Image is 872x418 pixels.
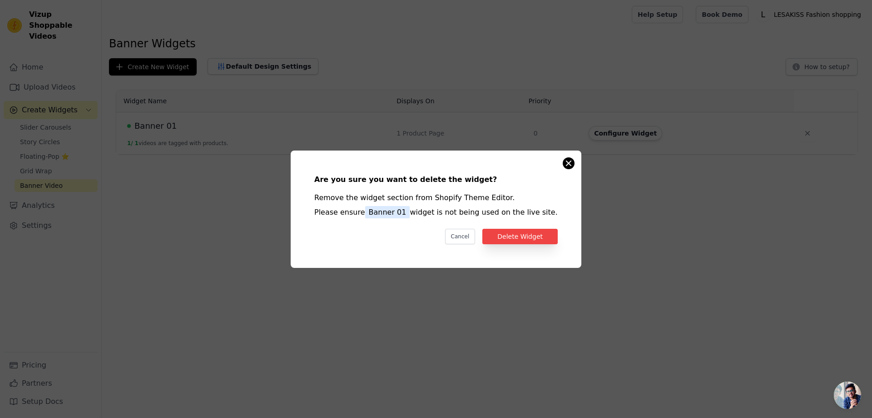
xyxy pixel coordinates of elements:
div: Remove the widget section from Shopify Theme Editor. [314,192,558,203]
div: Please ensure widget is not being used on the live site. [314,207,558,218]
button: Cancel [445,229,476,244]
span: Banner 01 [365,206,410,218]
a: 开放式聊天 [834,382,861,409]
button: Close modal [563,158,574,169]
div: Are you sure you want to delete the widget? [314,174,558,185]
button: Delete Widget [482,229,558,244]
